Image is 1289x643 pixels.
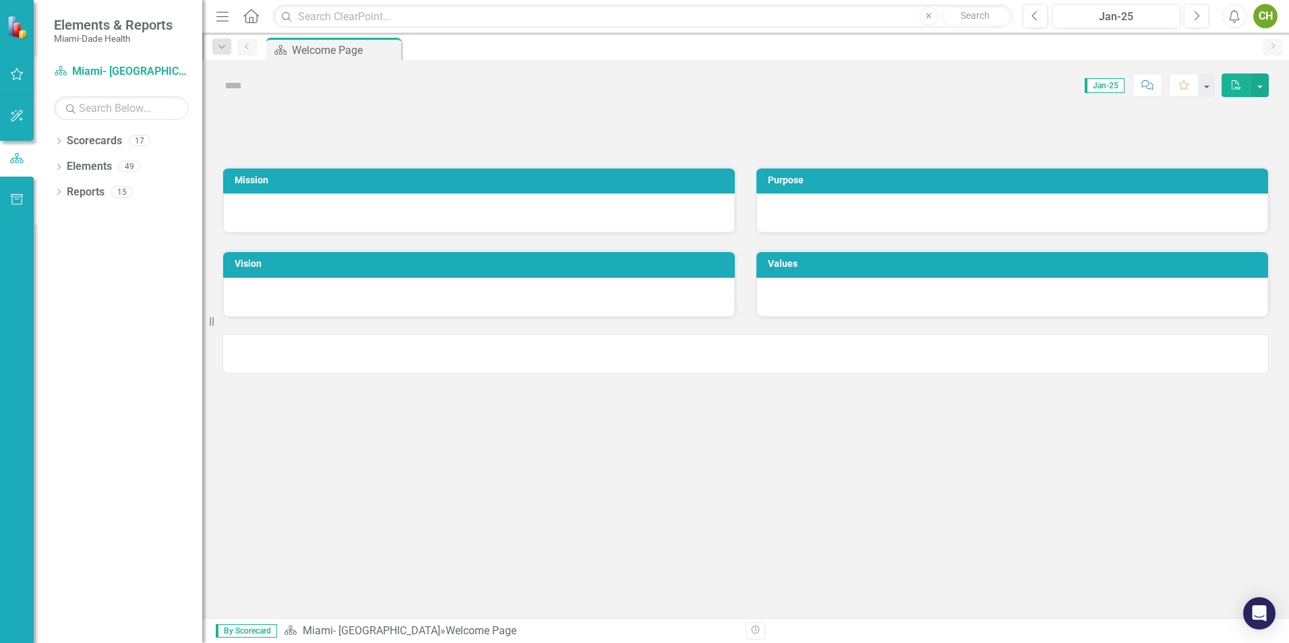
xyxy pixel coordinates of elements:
[284,623,736,639] div: »
[273,5,1013,28] input: Search ClearPoint...
[942,7,1009,26] button: Search
[292,42,398,59] div: Welcome Page
[54,64,189,80] a: Miami- [GEOGRAPHIC_DATA]
[446,624,516,637] div: Welcome Page
[216,624,277,638] span: By Scorecard
[222,75,244,96] img: Not Defined
[67,159,112,175] a: Elements
[119,161,140,173] div: 49
[1056,9,1176,25] div: Jan-25
[67,185,104,200] a: Reports
[67,133,122,149] a: Scorecards
[768,259,1261,269] h3: Values
[111,186,133,197] div: 15
[54,17,173,33] span: Elements & Reports
[961,10,990,21] span: Search
[129,135,150,147] div: 17
[1052,4,1180,28] button: Jan-25
[1085,78,1125,93] span: Jan-25
[1253,4,1278,28] button: CH
[303,624,440,637] a: Miami- [GEOGRAPHIC_DATA]
[54,33,173,44] small: Miami-Dade Health
[235,259,728,269] h3: Vision
[235,175,728,185] h3: Mission
[7,15,30,38] img: ClearPoint Strategy
[54,96,189,120] input: Search Below...
[768,175,1261,185] h3: Purpose
[1243,597,1276,630] div: Open Intercom Messenger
